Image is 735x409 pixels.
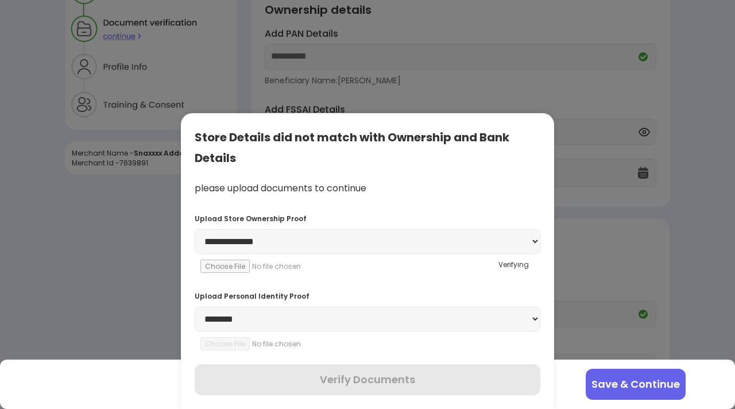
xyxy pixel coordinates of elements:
[195,182,540,195] div: please upload documents to continue
[195,291,540,301] div: Upload Personal Identity Proof
[498,260,540,273] div: Verifying
[195,364,540,395] button: Verify Documents
[195,127,540,168] div: Store Details did not match with Ownership and Bank Details
[586,369,686,400] button: Save & Continue
[195,214,540,223] div: Upload Store Ownership Proof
